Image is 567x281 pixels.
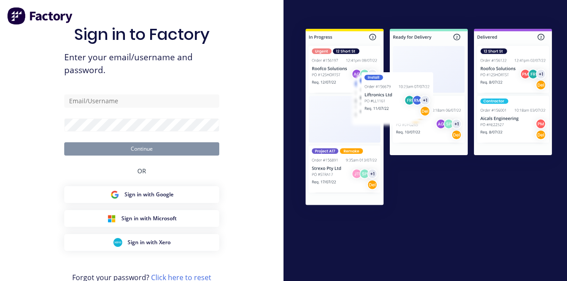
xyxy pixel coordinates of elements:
[107,214,116,223] img: Microsoft Sign in
[64,234,219,251] button: Xero Sign inSign in with Xero
[74,25,210,44] h1: Sign in to Factory
[110,190,119,199] img: Google Sign in
[7,7,74,25] img: Factory
[137,156,146,186] div: OR
[124,191,174,199] span: Sign in with Google
[121,215,177,222] span: Sign in with Microsoft
[64,51,219,77] span: Enter your email/username and password.
[113,238,122,247] img: Xero Sign in
[64,94,219,108] input: Email/Username
[291,15,567,221] img: Sign in
[64,142,219,156] button: Continue
[128,238,171,246] span: Sign in with Xero
[64,186,219,203] button: Google Sign inSign in with Google
[64,210,219,227] button: Microsoft Sign inSign in with Microsoft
